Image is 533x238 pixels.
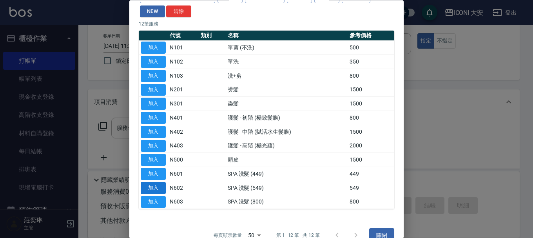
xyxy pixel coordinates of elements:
button: 加入 [141,140,166,152]
td: N103 [168,69,199,83]
td: 護髮 - 中階 (賦活水生髮膜) [226,125,348,139]
td: 護髮 - 初階 (極致髮膜) [226,111,348,125]
td: 1500 [348,153,394,167]
td: SPA 洗髮 (549) [226,181,348,195]
button: NEW [140,5,165,18]
td: 2000 [348,139,394,153]
td: 500 [348,41,394,55]
button: 加入 [141,126,166,138]
button: 加入 [141,182,166,194]
td: N402 [168,125,199,139]
button: 加入 [141,42,166,54]
p: 12 筆服務 [139,21,394,28]
th: 參考價格 [348,31,394,41]
td: SPA 洗髮 (800) [226,195,348,209]
th: 代號 [168,31,199,41]
td: 護髮 - 高階 (極光蘊) [226,139,348,153]
button: 加入 [141,154,166,166]
button: 加入 [141,84,166,96]
button: 清除 [166,5,191,18]
td: 燙髮 [226,83,348,97]
td: N101 [168,41,199,55]
td: 1500 [348,125,394,139]
td: N601 [168,167,199,181]
button: 加入 [141,112,166,124]
td: 1500 [348,83,394,97]
td: 449 [348,167,394,181]
td: N603 [168,195,199,209]
td: N301 [168,97,199,111]
td: N102 [168,55,199,69]
td: 1500 [348,97,394,111]
button: 加入 [141,56,166,68]
td: N602 [168,181,199,195]
td: 單剪 (不洗) [226,41,348,55]
td: N401 [168,111,199,125]
td: 800 [348,195,394,209]
td: N201 [168,83,199,97]
td: 染髮 [226,97,348,111]
button: 加入 [141,70,166,82]
td: SPA 洗髮 (449) [226,167,348,181]
td: N500 [168,153,199,167]
td: 單洗 [226,55,348,69]
td: N403 [168,139,199,153]
button: 加入 [141,196,166,208]
button: 加入 [141,168,166,180]
td: 549 [348,181,394,195]
th: 類別 [199,31,226,41]
td: 洗+剪 [226,69,348,83]
td: 800 [348,69,394,83]
th: 名稱 [226,31,348,41]
td: 頭皮 [226,153,348,167]
button: 加入 [141,98,166,110]
td: 800 [348,111,394,125]
td: 350 [348,55,394,69]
